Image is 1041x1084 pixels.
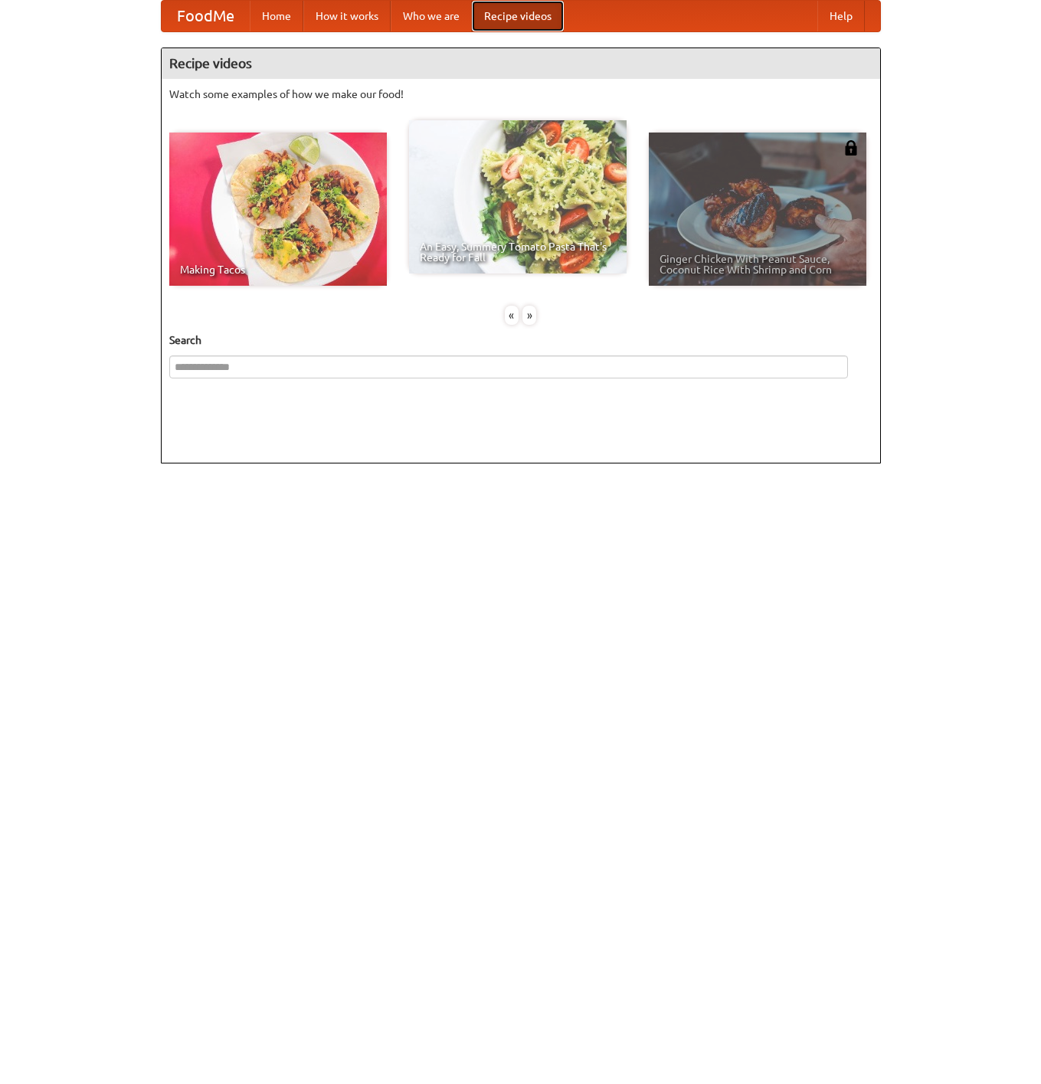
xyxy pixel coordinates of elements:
a: FoodMe [162,1,250,31]
h5: Search [169,332,872,348]
span: Making Tacos [180,264,376,275]
div: « [505,306,519,325]
div: » [522,306,536,325]
a: Help [817,1,865,31]
img: 483408.png [843,140,859,156]
span: An Easy, Summery Tomato Pasta That's Ready for Fall [420,241,616,263]
a: Who we are [391,1,472,31]
a: An Easy, Summery Tomato Pasta That's Ready for Fall [409,120,627,273]
h4: Recipe videos [162,48,880,79]
p: Watch some examples of how we make our food! [169,87,872,102]
a: Home [250,1,303,31]
a: Making Tacos [169,133,387,286]
a: How it works [303,1,391,31]
a: Recipe videos [472,1,564,31]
